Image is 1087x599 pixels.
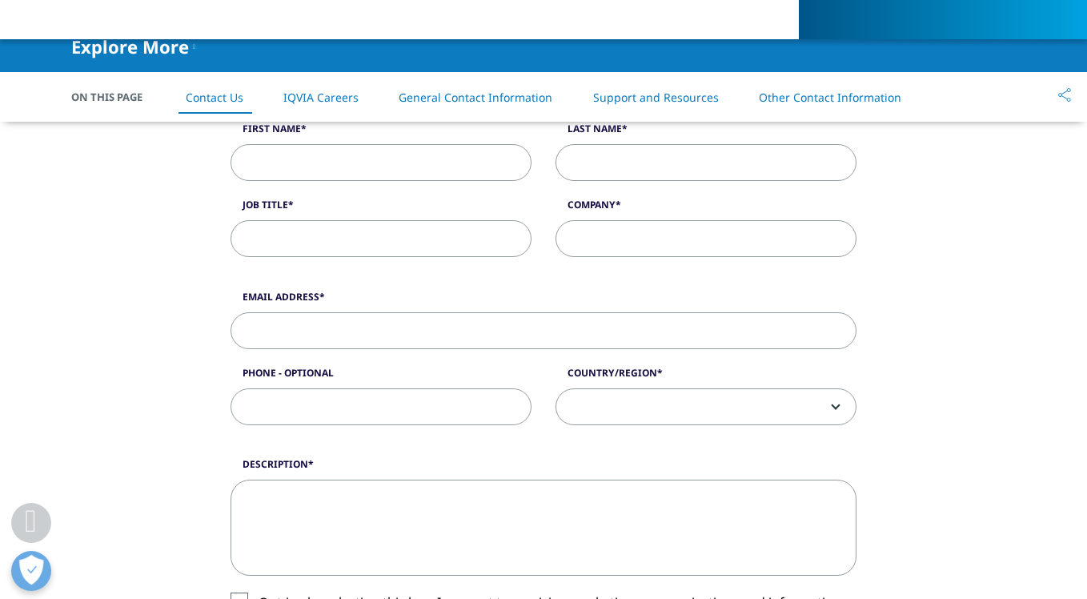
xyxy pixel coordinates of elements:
label: Country/Region [556,366,856,388]
a: Contact Us [186,90,243,105]
a: IQVIA Careers [283,90,359,105]
a: Other Contact Information [759,90,901,105]
label: Company [556,198,856,220]
label: Description [231,457,856,480]
a: General Contact Information [399,90,552,105]
a: Support and Resources [593,90,719,105]
label: Email Address [231,290,856,312]
button: Açık Tercihler [11,551,51,591]
label: Job Title [231,198,531,220]
label: Phone - Optional [231,366,531,388]
label: Last Name [556,122,856,144]
span: Explore More [71,37,189,56]
label: First Name [231,122,531,144]
span: On This Page [71,89,159,105]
